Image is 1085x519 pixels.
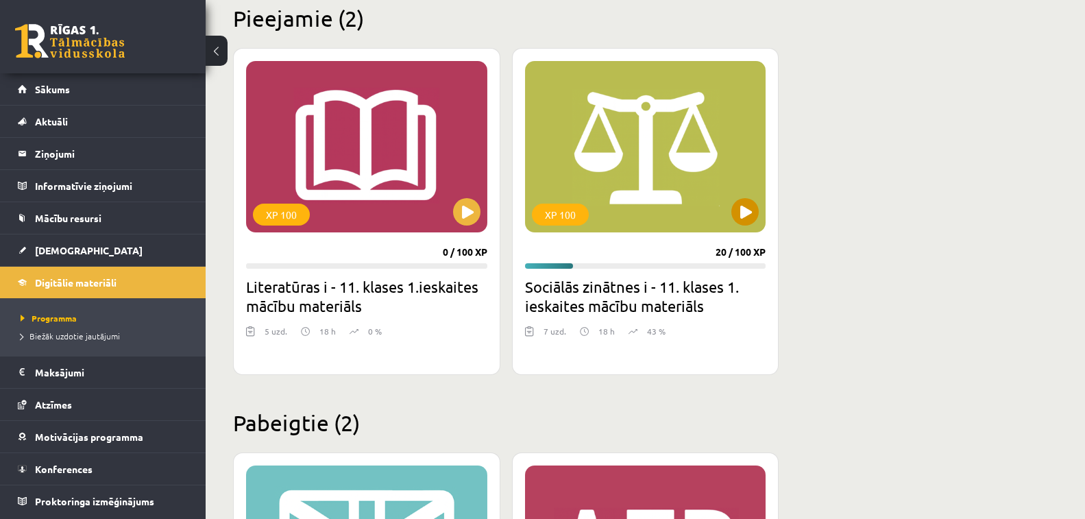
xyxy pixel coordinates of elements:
a: Proktoringa izmēģinājums [18,485,188,517]
span: Sākums [35,83,70,95]
a: Biežāk uzdotie jautājumi [21,330,192,342]
span: [DEMOGRAPHIC_DATA] [35,244,143,256]
span: Mācību resursi [35,212,101,224]
span: Biežāk uzdotie jautājumi [21,330,120,341]
a: Ziņojumi [18,138,188,169]
a: Konferences [18,453,188,485]
span: Aktuāli [35,115,68,128]
a: Programma [21,312,192,324]
div: 7 uzd. [544,325,566,346]
div: XP 100 [253,204,310,226]
a: Informatīvie ziņojumi [18,170,188,202]
span: Digitālie materiāli [35,276,117,289]
p: 18 h [598,325,615,337]
span: Proktoringa izmēģinājums [35,495,154,507]
h2: Pabeigtie (2) [233,409,1058,436]
a: [DEMOGRAPHIC_DATA] [18,234,188,266]
a: Maksājumi [18,357,188,388]
span: Atzīmes [35,398,72,411]
a: Sākums [18,73,188,105]
a: Mācību resursi [18,202,188,234]
p: 0 % [368,325,382,337]
p: 18 h [319,325,336,337]
a: Aktuāli [18,106,188,137]
a: Digitālie materiāli [18,267,188,298]
h2: Sociālās zinātnes i - 11. klases 1. ieskaites mācību materiāls [525,277,766,315]
legend: Informatīvie ziņojumi [35,170,188,202]
span: Motivācijas programma [35,431,143,443]
p: 43 % [647,325,666,337]
a: Motivācijas programma [18,421,188,452]
h2: Pieejamie (2) [233,5,1058,32]
a: Atzīmes [18,389,188,420]
h2: Literatūras i - 11. klases 1.ieskaites mācību materiāls [246,277,487,315]
legend: Ziņojumi [35,138,188,169]
span: Programma [21,313,77,324]
span: Konferences [35,463,93,475]
legend: Maksājumi [35,357,188,388]
div: XP 100 [532,204,589,226]
div: 5 uzd. [265,325,287,346]
a: Rīgas 1. Tālmācības vidusskola [15,24,125,58]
